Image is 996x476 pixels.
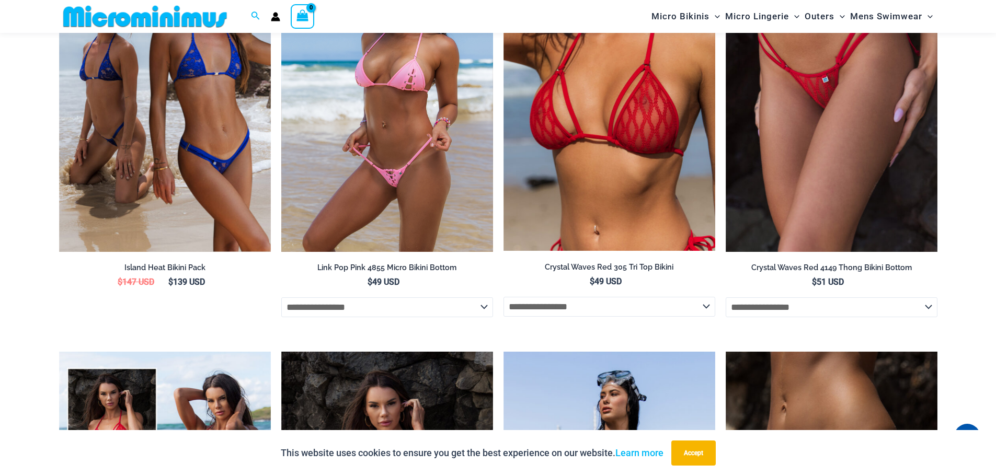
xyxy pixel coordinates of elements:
a: View Shopping Cart, empty [291,4,315,28]
span: Micro Bikinis [651,3,709,30]
a: Crystal Waves Red 305 Tri Top Bikini [503,262,715,276]
a: Learn more [615,447,663,458]
a: Account icon link [271,12,280,21]
span: $ [590,276,594,286]
span: $ [368,277,372,287]
a: OutersMenu ToggleMenu Toggle [802,3,848,30]
h2: Link Pop Pink 4855 Micro Bikini Bottom [281,263,493,273]
span: Menu Toggle [834,3,845,30]
bdi: 51 USD [812,277,844,287]
a: Crystal Waves Red 4149 Thong Bikini Bottom [726,263,937,276]
span: Menu Toggle [789,3,799,30]
bdi: 49 USD [368,277,399,287]
h2: Island Heat Bikini Pack [59,263,271,273]
span: Micro Lingerie [725,3,789,30]
a: Micro BikinisMenu ToggleMenu Toggle [649,3,723,30]
bdi: 147 USD [118,277,154,287]
bdi: 49 USD [590,276,622,286]
span: $ [118,277,122,287]
p: This website uses cookies to ensure you get the best experience on our website. [281,445,663,461]
nav: Site Navigation [647,2,937,31]
span: Menu Toggle [709,3,720,30]
span: $ [168,277,173,287]
a: Search icon link [251,10,260,23]
a: Island Heat Bikini Pack [59,263,271,276]
button: Accept [671,440,716,466]
span: $ [812,277,817,287]
h2: Crystal Waves Red 305 Tri Top Bikini [503,262,715,272]
a: Micro LingerieMenu ToggleMenu Toggle [723,3,802,30]
img: MM SHOP LOGO FLAT [59,5,231,28]
span: Mens Swimwear [850,3,922,30]
h2: Crystal Waves Red 4149 Thong Bikini Bottom [726,263,937,273]
a: Mens SwimwearMenu ToggleMenu Toggle [848,3,935,30]
a: Link Pop Pink 4855 Micro Bikini Bottom [281,263,493,276]
span: Menu Toggle [922,3,933,30]
span: Outers [805,3,834,30]
bdi: 139 USD [168,277,205,287]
